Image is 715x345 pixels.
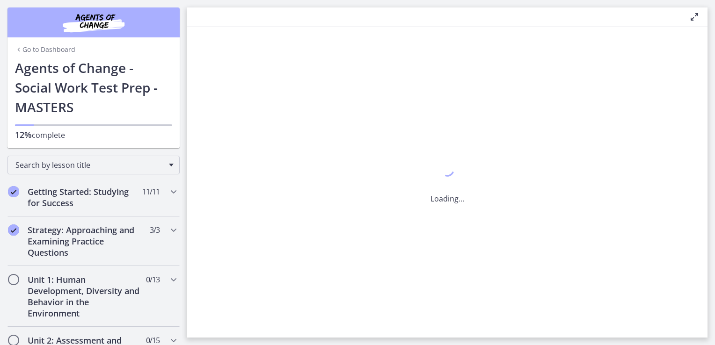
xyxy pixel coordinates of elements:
div: Search by lesson title [7,156,180,174]
div: 1 [430,160,464,182]
span: 0 / 13 [146,274,160,285]
span: Search by lesson title [15,160,164,170]
h2: Strategy: Approaching and Examining Practice Questions [28,224,142,258]
i: Completed [8,224,19,236]
p: Loading... [430,193,464,204]
img: Agents of Change [37,11,150,34]
p: complete [15,129,172,141]
span: 12% [15,129,32,140]
h2: Getting Started: Studying for Success [28,186,142,208]
h1: Agents of Change - Social Work Test Prep - MASTERS [15,58,172,117]
a: Go to Dashboard [15,45,75,54]
span: 3 / 3 [150,224,160,236]
i: Completed [8,186,19,197]
h2: Unit 1: Human Development, Diversity and Behavior in the Environment [28,274,142,319]
span: 11 / 11 [142,186,160,197]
